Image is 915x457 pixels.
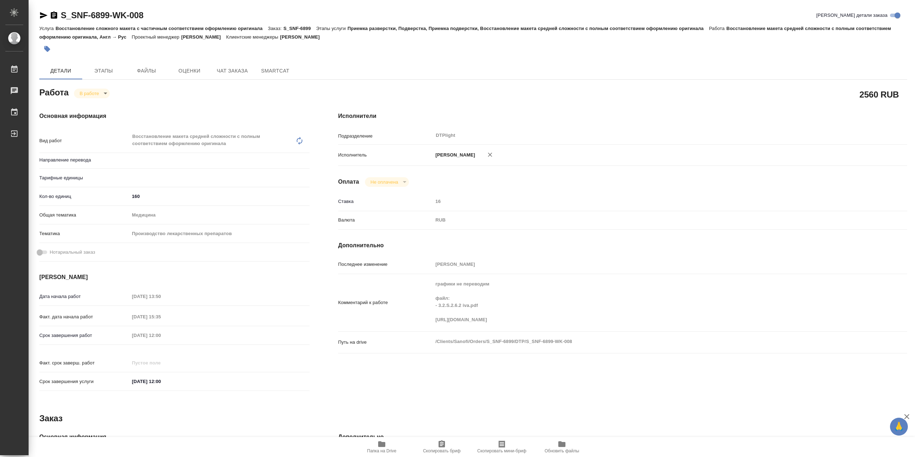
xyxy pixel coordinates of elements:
p: Путь на drive [338,339,433,346]
input: Пустое поле [129,291,192,302]
button: В работе [78,90,101,96]
button: Обновить файлы [532,437,592,457]
div: В работе [365,177,409,187]
div: Производство лекарственных препаратов [129,228,310,240]
span: Оценки [172,66,207,75]
p: Кол-во единиц [39,193,129,200]
p: Клиентские менеджеры [226,34,280,40]
span: 🙏 [893,419,905,434]
p: [PERSON_NAME] [280,34,325,40]
button: Скопировать мини-бриф [472,437,532,457]
input: ✎ Введи что-нибудь [129,376,192,387]
p: Вид работ [39,137,129,144]
input: Пустое поле [129,358,192,368]
p: Срок завершения услуги [39,378,129,385]
p: [PERSON_NAME] [433,151,475,159]
h4: Оплата [338,178,359,186]
p: Срок завершения работ [39,332,129,339]
h4: Дополнительно [338,433,907,441]
span: Этапы [86,66,121,75]
span: Чат заказа [215,66,249,75]
p: Валюта [338,217,433,224]
div: ​ [129,172,310,184]
button: Удалить исполнителя [482,147,498,163]
span: Папка на Drive [367,448,396,453]
p: Тарифные единицы [39,174,129,182]
p: Исполнитель [338,151,433,159]
input: Пустое поле [433,196,860,207]
p: Восстановление сложного макета с частичным соответствием оформлению оригинала [55,26,268,31]
textarea: /Clients/Sanofi/Orders/S_SNF-6899/DTP/S_SNF-6899-WK-008 [433,336,860,348]
button: 🙏 [890,418,908,436]
h4: Основная информация [39,433,310,441]
span: Обновить файлы [545,448,579,453]
div: Медицина [129,209,310,221]
p: Работа [709,26,727,31]
input: Пустое поле [129,312,192,322]
p: Факт. срок заверш. работ [39,359,129,367]
p: Проектный менеджер [132,34,181,40]
button: Скопировать бриф [412,437,472,457]
input: ✎ Введи что-нибудь [129,191,310,202]
p: S_SNF-6899 [283,26,316,31]
h4: Основная информация [39,112,310,120]
input: Пустое поле [433,259,860,269]
h4: Дополнительно [338,241,907,250]
input: Пустое поле [129,330,192,341]
button: Скопировать ссылку [50,11,58,20]
span: Скопировать бриф [423,448,460,453]
p: Услуга [39,26,55,31]
p: Заказ: [268,26,283,31]
textarea: графики не переводим файл: - 3.2.S.2.6.2 iva.pdf [URL][DOMAIN_NAME] [433,278,860,326]
p: Тематика [39,230,129,237]
p: Факт. дата начала работ [39,313,129,321]
p: Приемка разверстки, Подверстка, Приемка подверстки, Восстановление макета средней сложности с пол... [347,26,709,31]
p: Общая тематика [39,212,129,219]
h2: Работа [39,85,69,98]
button: Не оплачена [369,179,400,185]
h4: Исполнители [338,112,907,120]
p: Дата начала работ [39,293,129,300]
p: Последнее изменение [338,261,433,268]
button: Папка на Drive [352,437,412,457]
p: Этапы услуги [316,26,348,31]
span: SmartCat [258,66,292,75]
div: В работе [74,89,110,98]
button: Скопировать ссылку для ЯМессенджера [39,11,48,20]
p: [PERSON_NAME] [181,34,226,40]
div: RUB [433,214,860,226]
span: Скопировать мини-бриф [477,448,526,453]
span: [PERSON_NAME] детали заказа [816,12,887,19]
span: Файлы [129,66,164,75]
a: S_SNF-6899-WK-008 [61,10,143,20]
h2: 2560 RUB [860,88,899,100]
p: Ставка [338,198,433,205]
p: Комментарий к работе [338,299,433,306]
h2: Заказ [39,413,63,424]
span: Нотариальный заказ [50,249,95,256]
span: Детали [44,66,78,75]
h4: [PERSON_NAME] [39,273,310,282]
p: Направление перевода [39,157,129,164]
p: Подразделение [338,133,433,140]
button: Добавить тэг [39,41,55,57]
